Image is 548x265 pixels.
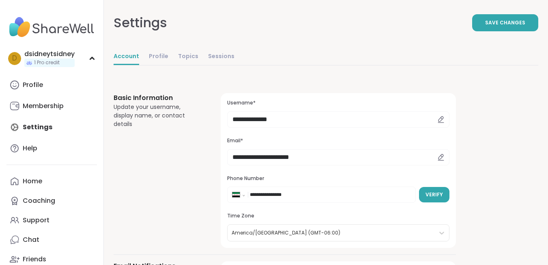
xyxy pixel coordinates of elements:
button: Verify [419,187,449,202]
h3: Username* [227,100,449,106]
a: Sessions [208,49,234,65]
div: Coaching [23,196,55,205]
div: Friends [23,255,46,264]
a: Profile [6,75,97,95]
div: Chat [23,235,39,244]
a: Topics [178,49,198,65]
span: Verify [426,191,443,198]
h3: Email* [227,137,449,144]
a: Support [6,211,97,230]
div: Update your username, display name, or contact details [114,103,201,128]
a: Home [6,172,97,191]
a: Coaching [6,191,97,211]
span: d [12,53,17,64]
div: Help [23,144,37,153]
h3: Time Zone [227,213,449,219]
div: Home [23,177,42,186]
a: Membership [6,96,97,116]
span: Save Changes [485,19,525,26]
div: Settings [114,13,167,33]
h3: Phone Number [227,175,449,182]
img: ShareWell Nav Logo [6,13,97,41]
button: Save Changes [472,14,538,31]
a: Help [6,139,97,158]
div: Membership [23,102,64,111]
div: Support [23,216,49,225]
h3: Basic Information [114,93,201,103]
span: 1 Pro credit [34,59,60,66]
a: Chat [6,230,97,250]
a: Profile [149,49,168,65]
div: dsidneytsidney [24,50,75,59]
a: Account [114,49,139,65]
div: Profile [23,80,43,89]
